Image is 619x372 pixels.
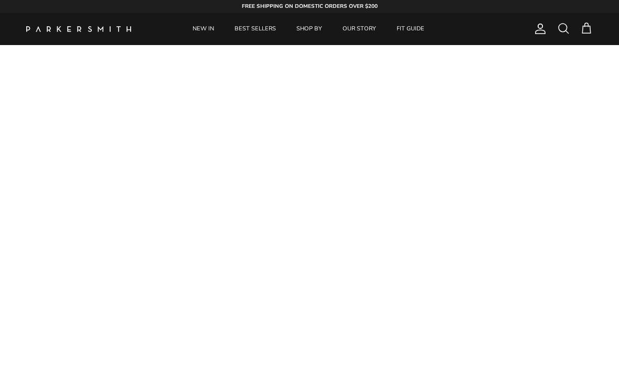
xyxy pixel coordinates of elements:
strong: FREE SHIPPING ON DOMESTIC ORDERS OVER $200 [242,3,378,10]
a: NEW IN [183,13,223,45]
div: Primary [156,13,461,45]
a: Account [530,23,547,35]
a: BEST SELLERS [225,13,285,45]
a: SHOP BY [287,13,332,45]
a: Parker Smith [26,26,131,32]
a: FIT GUIDE [387,13,434,45]
a: OUR STORY [333,13,386,45]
